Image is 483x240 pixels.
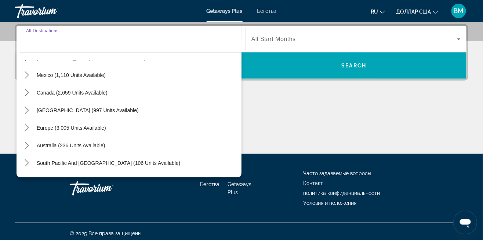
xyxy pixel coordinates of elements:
a: Бегства [257,8,277,14]
span: Europe (3,005 units available) [37,125,106,131]
button: Toggle South Pacific and Oceania (106 units available) submenu [20,157,33,170]
span: South Pacific and [GEOGRAPHIC_DATA] (106 units available) [37,160,180,166]
span: Search [342,63,367,69]
span: Australia (236 units available) [37,143,105,148]
span: Canada (2,659 units available) [37,90,108,96]
button: Toggle Caribbean & Atlantic Islands (997 units available) submenu [20,104,33,117]
div: Destination options [17,49,241,177]
button: Select destination: United States (40,607 units available) [33,51,149,64]
button: Изменить язык [371,6,385,17]
button: Select destination: Canada (2,659 units available) [33,86,111,99]
span: Mexico (1,110 units available) [37,72,106,78]
button: Поиск [241,52,466,79]
input: Выберите пункт назначения [26,35,236,44]
span: [GEOGRAPHIC_DATA] (997 units available) [37,107,139,113]
a: Getaways Plus [228,181,252,195]
button: Toggle United States (40,607 units available) submenu [20,51,33,64]
font: ru [371,9,378,15]
button: Изменить валюту [396,6,438,17]
a: Условия и положения [303,200,356,206]
a: Иди домой [70,177,143,199]
span: All Start Months [251,36,296,42]
button: Select destination: Europe (3,005 units available) [33,121,110,134]
a: Контакт [303,180,323,186]
font: © 2025 Все права защищены. [70,230,142,236]
button: Select destination: South Pacific and Oceania (106 units available) [33,156,184,170]
button: Toggle Canada (2,659 units available) submenu [20,86,33,99]
a: Getaways Plus [207,8,243,14]
font: ВМ [454,7,464,15]
a: Бегства [200,181,220,187]
a: Травориум [15,1,88,21]
a: политика конфиденциальности [303,190,380,196]
button: Select destination: Australia (236 units available) [33,139,109,152]
button: Select destination: Mexico (1,110 units available) [33,69,109,82]
font: доллар США [396,9,431,15]
button: Select destination: Caribbean & Atlantic Islands (997 units available) [33,104,142,117]
button: Toggle Europe (3,005 units available) submenu [20,122,33,134]
button: Меню пользователя [449,3,468,19]
button: Toggle Mexico (1,110 units available) submenu [20,69,33,82]
span: All Destinations [26,29,59,33]
iframe: Кнопка запуска окна обмена сообщениями [454,211,477,234]
div: Виджет поиска [17,26,466,79]
button: Toggle Australia (236 units available) submenu [20,139,33,152]
a: Часто задаваемые вопросы [303,170,371,176]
